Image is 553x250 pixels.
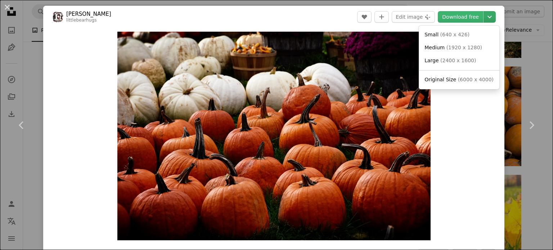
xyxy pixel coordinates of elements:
span: Original Size [424,77,456,82]
span: Large [424,58,439,63]
span: ( 6000 x 4000 ) [458,77,494,82]
span: ( 2400 x 1600 ) [440,58,476,63]
span: ( 1920 x 1280 ) [446,45,482,50]
span: Medium [424,45,445,50]
span: ( 640 x 426 ) [440,32,470,37]
span: Small [424,32,439,37]
button: Choose download size [484,11,496,23]
div: Choose download size [419,26,499,89]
